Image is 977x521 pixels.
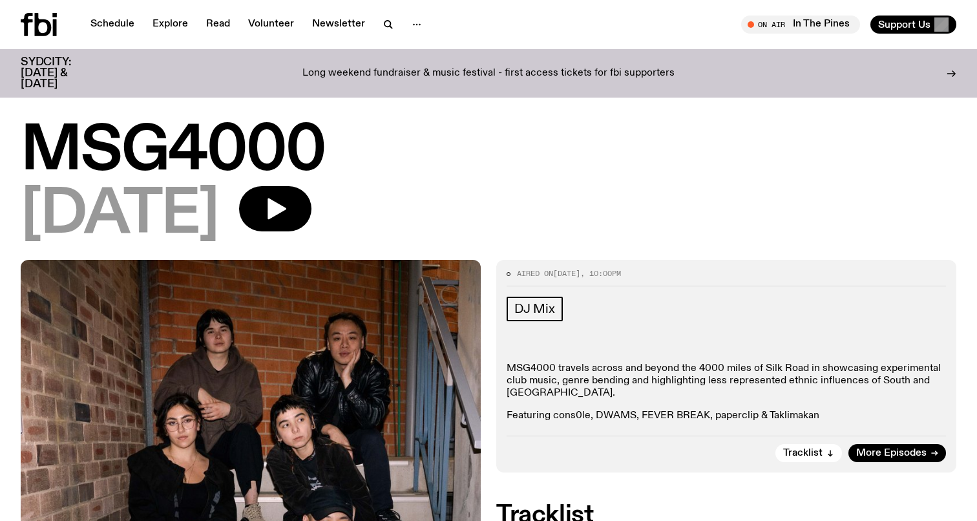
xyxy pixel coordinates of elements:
a: Newsletter [304,16,373,34]
a: Read [198,16,238,34]
span: Support Us [878,19,930,30]
button: Support Us [870,16,956,34]
span: [DATE] [553,268,580,279]
h1: MSG4000 [21,123,956,181]
a: Explore [145,16,196,34]
span: DJ Mix [514,302,555,316]
span: Tracklist [783,449,823,458]
p: Long weekend fundraiser & music festival - first access tickets for fbi supporters [302,68,675,80]
a: Schedule [83,16,142,34]
button: On AirIn The Pines [741,16,860,34]
span: Aired on [517,268,553,279]
button: Tracklist [775,444,842,462]
a: Volunteer [240,16,302,34]
h3: SYDCITY: [DATE] & [DATE] [21,57,103,90]
p: Featuring cons0le, DWAMS, FEVER BREAK, paperclip & Taklimakan [507,410,946,422]
span: [DATE] [21,186,218,244]
span: More Episodes [856,449,927,458]
a: More Episodes [848,444,946,462]
a: DJ Mix [507,297,563,321]
span: , 10:00pm [580,268,621,279]
p: MSG4000 travels across and beyond the 4000 miles of Silk Road in showcasing experimental club mus... [507,363,946,400]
